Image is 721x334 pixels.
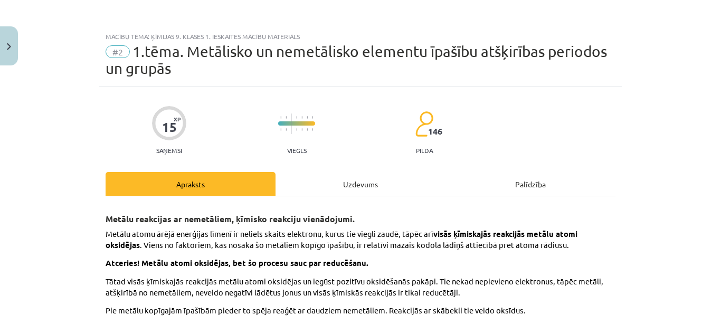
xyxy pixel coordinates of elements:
p: Saņemsi [152,147,186,154]
img: icon-short-line-57e1e144782c952c97e751825c79c345078a6d821885a25fce030b3d8c18986b.svg [301,128,302,131]
span: . Viens no faktoriem, kas nosaka šo metāliem kopīgo īpašību, ir relatīvi mazais kodola lādiņš att... [140,240,569,250]
p: Viegls [287,147,307,154]
img: icon-short-line-57e1e144782c952c97e751825c79c345078a6d821885a25fce030b3d8c18986b.svg [312,116,313,119]
p: pilda [416,147,433,154]
img: icon-short-line-57e1e144782c952c97e751825c79c345078a6d821885a25fce030b3d8c18986b.svg [286,116,287,119]
div: Mācību tēma: Ķīmijas 9. klases 1. ieskaites mācību materiāls [106,33,615,40]
span: Tātad visās ķīmiskajās reakcijās metālu atomi oksidējas un iegūst pozitīvu oksidēšanās pakāpi. Ti... [106,276,605,297]
span: Atceries! Metālu atomi oksidējas, bet šo procesu sauc par reducēšanu. [106,257,368,268]
div: Apraksts [106,172,276,196]
span: XP [174,116,181,122]
img: icon-short-line-57e1e144782c952c97e751825c79c345078a6d821885a25fce030b3d8c18986b.svg [307,116,308,119]
img: icon-short-line-57e1e144782c952c97e751825c79c345078a6d821885a25fce030b3d8c18986b.svg [280,128,281,131]
span: 1.tēma. Metālisko un nemetālisko elementu īpašību atšķirības periodos un grupās [106,43,607,77]
div: Uzdevums [276,172,445,196]
img: icon-short-line-57e1e144782c952c97e751825c79c345078a6d821885a25fce030b3d8c18986b.svg [307,128,308,131]
img: icon-short-line-57e1e144782c952c97e751825c79c345078a6d821885a25fce030b3d8c18986b.svg [312,128,313,131]
img: icon-long-line-d9ea69661e0d244f92f715978eff75569469978d946b2353a9bb055b3ed8787d.svg [291,113,292,134]
span: 146 [428,127,442,136]
span: #2 [106,45,130,58]
span: Metālu atomu ārējā enerģijas līmenī ir neliels skaits elektronu, kurus tie viegli zaudē, tāpēc arī [106,228,433,238]
div: 15 [162,120,177,135]
img: icon-short-line-57e1e144782c952c97e751825c79c345078a6d821885a25fce030b3d8c18986b.svg [301,116,302,119]
img: icon-close-lesson-0947bae3869378f0d4975bcd49f059093ad1ed9edebbc8119c70593378902aed.svg [7,43,11,50]
div: Palīdzība [445,172,615,196]
img: icon-short-line-57e1e144782c952c97e751825c79c345078a6d821885a25fce030b3d8c18986b.svg [286,128,287,131]
img: icon-short-line-57e1e144782c952c97e751825c79c345078a6d821885a25fce030b3d8c18986b.svg [296,116,297,119]
img: icon-short-line-57e1e144782c952c97e751825c79c345078a6d821885a25fce030b3d8c18986b.svg [296,128,297,131]
img: students-c634bb4e5e11cddfef0936a35e636f08e4e9abd3cc4e673bd6f9a4125e45ecb1.svg [415,111,433,137]
img: icon-short-line-57e1e144782c952c97e751825c79c345078a6d821885a25fce030b3d8c18986b.svg [280,116,281,119]
span: visās ķīmiskajās reakcijās metālu atomi oksidējas [106,228,580,250]
strong: Metālu reakcijas ar nemetāliem, ķīmisko reakciju vienādojumi. [106,213,355,224]
span: Pie metālu kopīgajām īpašībām pieder to spēja reaģēt ar daudziem nemetāliem. Reakcijās ar skābekl... [106,305,526,315]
